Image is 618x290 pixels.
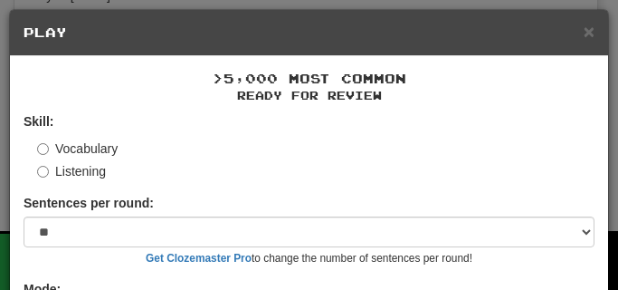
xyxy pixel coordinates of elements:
[24,194,154,212] label: Sentences per round:
[37,162,106,180] label: Listening
[213,71,406,86] span: >5,000 Most Common
[37,140,118,158] label: Vocabulary
[24,114,53,129] strong: Skill:
[24,24,594,42] h5: Play
[584,21,594,42] span: ×
[146,252,252,265] a: Get Clozemaster Pro
[24,251,594,266] small: to change the number of sentences per round!
[37,166,49,178] input: Listening
[584,22,594,41] button: Close
[37,143,49,155] input: Vocabulary
[24,88,594,103] small: Ready for Review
